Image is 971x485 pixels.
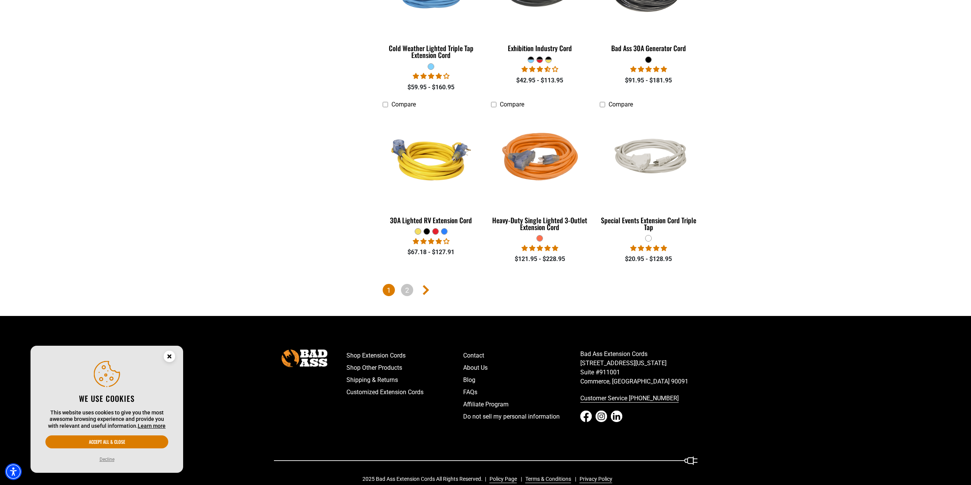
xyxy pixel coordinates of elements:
[383,45,480,58] div: Cold Weather Lighted Triple Tap Extension Cord
[138,423,166,429] a: This website uses cookies to give you the most awesome browsing experience and provide you with r...
[419,284,432,296] a: Next page
[346,362,464,374] a: Shop Other Products
[362,475,618,483] div: 2025 Bad Ass Extension Cords All Rights Reserved.
[609,101,633,108] span: Compare
[156,346,183,369] button: Close this option
[346,386,464,398] a: Customized Extension Cords
[491,112,588,235] a: orange Heavy-Duty Single Lighted 3-Outlet Extension Cord
[463,386,580,398] a: FAQs
[383,284,697,298] nav: Pagination
[486,475,517,483] a: Policy Page
[463,350,580,362] a: Contact
[401,284,413,296] a: Page 2
[580,392,697,404] a: call 833-674-1699
[491,76,588,85] div: $42.95 - $113.95
[391,101,416,108] span: Compare
[383,217,480,224] div: 30A Lighted RV Extension Cord
[600,112,697,235] a: white Special Events Extension Cord Triple Tap
[580,411,592,422] a: Facebook - open in a new tab
[492,116,588,204] img: orange
[346,350,464,362] a: Shop Extension Cords
[500,101,524,108] span: Compare
[522,66,558,73] span: 3.67 stars
[383,284,395,296] span: Page 1
[491,255,588,264] div: $121.95 - $228.95
[580,350,697,386] p: Bad Ass Extension Cords [STREET_ADDRESS][US_STATE] Suite #911001 Commerce, [GEOGRAPHIC_DATA] 90091
[601,131,697,189] img: white
[346,374,464,386] a: Shipping & Returns
[463,398,580,411] a: Affiliate Program
[383,248,480,257] div: $67.18 - $127.91
[600,76,697,85] div: $91.95 - $181.95
[630,66,667,73] span: 5.00 stars
[383,116,479,204] img: yellow
[463,374,580,386] a: Blog
[491,217,588,230] div: Heavy-Duty Single Lighted 3-Outlet Extension Cord
[630,245,667,252] span: 5.00 stars
[31,346,183,473] aside: Cookie Consent
[5,463,22,480] div: Accessibility Menu
[282,350,327,367] img: Bad Ass Extension Cords
[600,45,697,52] div: Bad Ass 30A Generator Cord
[522,245,558,252] span: 5.00 stars
[45,435,168,448] button: Accept all & close
[576,475,612,483] a: Privacy Policy
[600,255,697,264] div: $20.95 - $128.95
[463,411,580,423] a: Do not sell my personal information
[611,411,622,422] a: LinkedIn - open in a new tab
[463,362,580,374] a: About Us
[413,73,449,80] span: 4.18 stars
[383,112,480,228] a: yellow 30A Lighted RV Extension Cord
[45,393,168,403] h2: We use cookies
[413,238,449,245] span: 4.11 stars
[383,83,480,92] div: $59.95 - $160.95
[45,409,168,430] p: This website uses cookies to give you the most awesome browsing experience and provide you with r...
[491,45,588,52] div: Exhibition Industry Cord
[596,411,607,422] a: Instagram - open in a new tab
[97,456,117,463] button: Decline
[600,217,697,230] div: Special Events Extension Cord Triple Tap
[522,475,571,483] a: Terms & Conditions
